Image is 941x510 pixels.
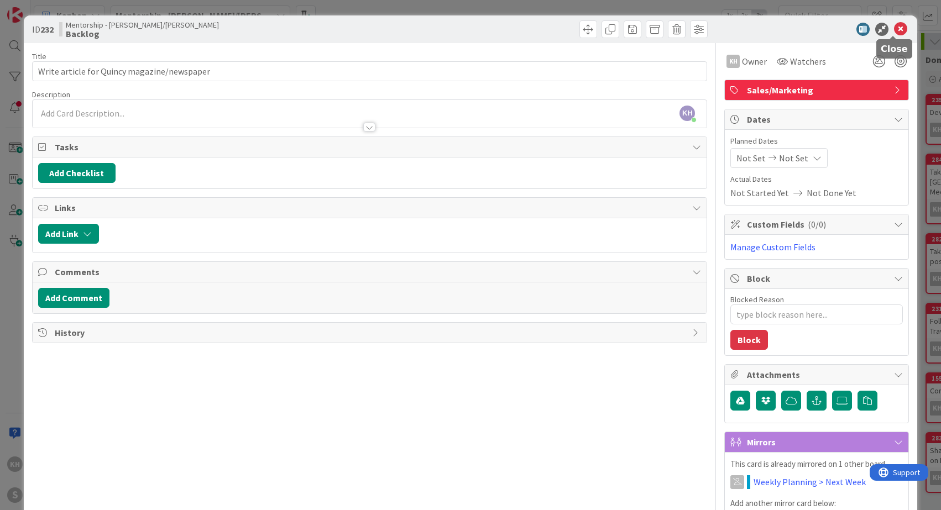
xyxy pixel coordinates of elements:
span: Not Done Yet [807,186,856,199]
a: Manage Custom Fields [730,241,815,253]
button: Add Link [38,224,99,244]
span: Comments [55,265,687,278]
span: Support [23,2,50,15]
span: Tasks [55,140,687,154]
span: KH [679,106,695,121]
span: Attachments [747,368,888,381]
span: Planned Dates [730,135,903,147]
span: Mentorship - [PERSON_NAME]/[PERSON_NAME] [66,20,219,29]
button: Add Checklist [38,163,116,183]
span: Dates [747,113,888,126]
span: Watchers [790,55,826,68]
button: Block [730,330,768,350]
span: Not Started Yet [730,186,789,199]
span: Links [55,201,687,214]
b: 232 [40,24,54,35]
h5: Close [881,44,908,54]
span: Not Set [736,151,766,165]
button: Add Comment [38,288,109,308]
span: Description [32,90,70,99]
span: History [55,326,687,339]
span: Mirrors [747,435,888,449]
span: Sales/Marketing [747,83,888,97]
p: Add another mirror card below: [730,497,903,510]
a: Weekly Planning > Next Week [754,475,866,488]
span: ID [32,23,54,36]
b: Backlog [66,29,219,38]
span: ( 0/0 ) [808,219,826,230]
span: Owner [742,55,767,68]
input: type card name here... [32,61,708,81]
p: This card is already mirrored on 1 other board. [730,458,903,471]
span: Custom Fields [747,218,888,231]
label: Blocked Reason [730,295,784,304]
label: Title [32,51,46,61]
span: Actual Dates [730,173,903,185]
span: Block [747,272,888,285]
div: KH [726,55,740,68]
span: Not Set [779,151,808,165]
